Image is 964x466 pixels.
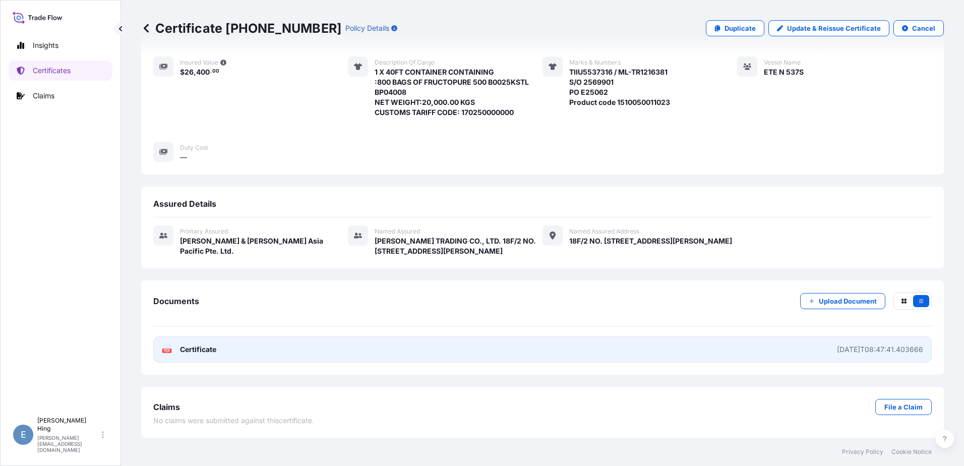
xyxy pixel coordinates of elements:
span: No claims were submitted against this certificate . [153,416,314,426]
span: 00 [212,70,219,73]
a: Insights [9,35,112,55]
a: Privacy Policy [842,448,883,456]
span: Description of cargo [375,59,435,67]
a: File a Claim [875,399,932,415]
p: Policy Details [345,23,389,33]
span: 1 X 40FT CONTAINER CONTAINING :800 BAGS OF FRUCTOPURE 500 B0025KSTL BP04008 NET WEIGHT:20,000.00 ... [375,67,543,118]
a: Claims [9,86,112,106]
span: [PERSON_NAME] & [PERSON_NAME] Asia Pacific Pte. Ltd. [180,236,348,256]
span: — [180,152,187,162]
span: Duty Cost [180,144,208,152]
p: Update & Reissue Certificate [787,23,881,33]
p: Certificate [PHONE_NUMBER] [141,20,341,36]
span: $ [180,69,185,76]
span: Named Assured Address [569,227,639,236]
p: Duplicate [725,23,756,33]
p: Claims [33,91,54,101]
span: Certificate [180,344,216,355]
button: Upload Document [800,293,885,309]
p: [PERSON_NAME][EMAIL_ADDRESS][DOMAIN_NAME] [37,435,100,453]
span: 400 [196,69,210,76]
span: Named Assured [375,227,420,236]
p: [PERSON_NAME] Hing [37,417,100,433]
a: Duplicate [706,20,764,36]
button: Cancel [893,20,944,36]
a: Certificates [9,61,112,81]
span: Marks & Numbers [569,59,621,67]
a: Update & Reissue Certificate [768,20,889,36]
p: Insights [33,40,58,50]
span: [PERSON_NAME] TRADING CO., LTD. 18F/2 NO. [STREET_ADDRESS][PERSON_NAME] [375,236,543,256]
p: Upload Document [819,296,877,306]
span: Insured Value [180,59,218,67]
span: 18F/2 NO. [STREET_ADDRESS][PERSON_NAME] [569,236,732,246]
span: 26 [185,69,194,76]
p: Cancel [912,23,935,33]
div: [DATE]T08:47:41.403666 [837,344,923,355]
span: Documents [153,296,199,306]
text: PDF [164,349,170,353]
span: . [210,70,212,73]
span: , [194,69,196,76]
span: Vessel Name [764,59,801,67]
span: TIIU5537316 / ML-TR1216381 S/O 2569901 PO E25062 Product code 1510050011023 [569,67,670,107]
span: Claims [153,402,180,412]
a: Cookie Notice [891,448,932,456]
p: Certificates [33,66,71,76]
span: E [21,430,26,440]
span: Assured Details [153,199,216,209]
p: File a Claim [884,402,923,412]
span: Primary assured [180,227,228,236]
a: PDFCertificate[DATE]T08:47:41.403666 [153,336,932,363]
span: ETE N 537S [764,67,804,77]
